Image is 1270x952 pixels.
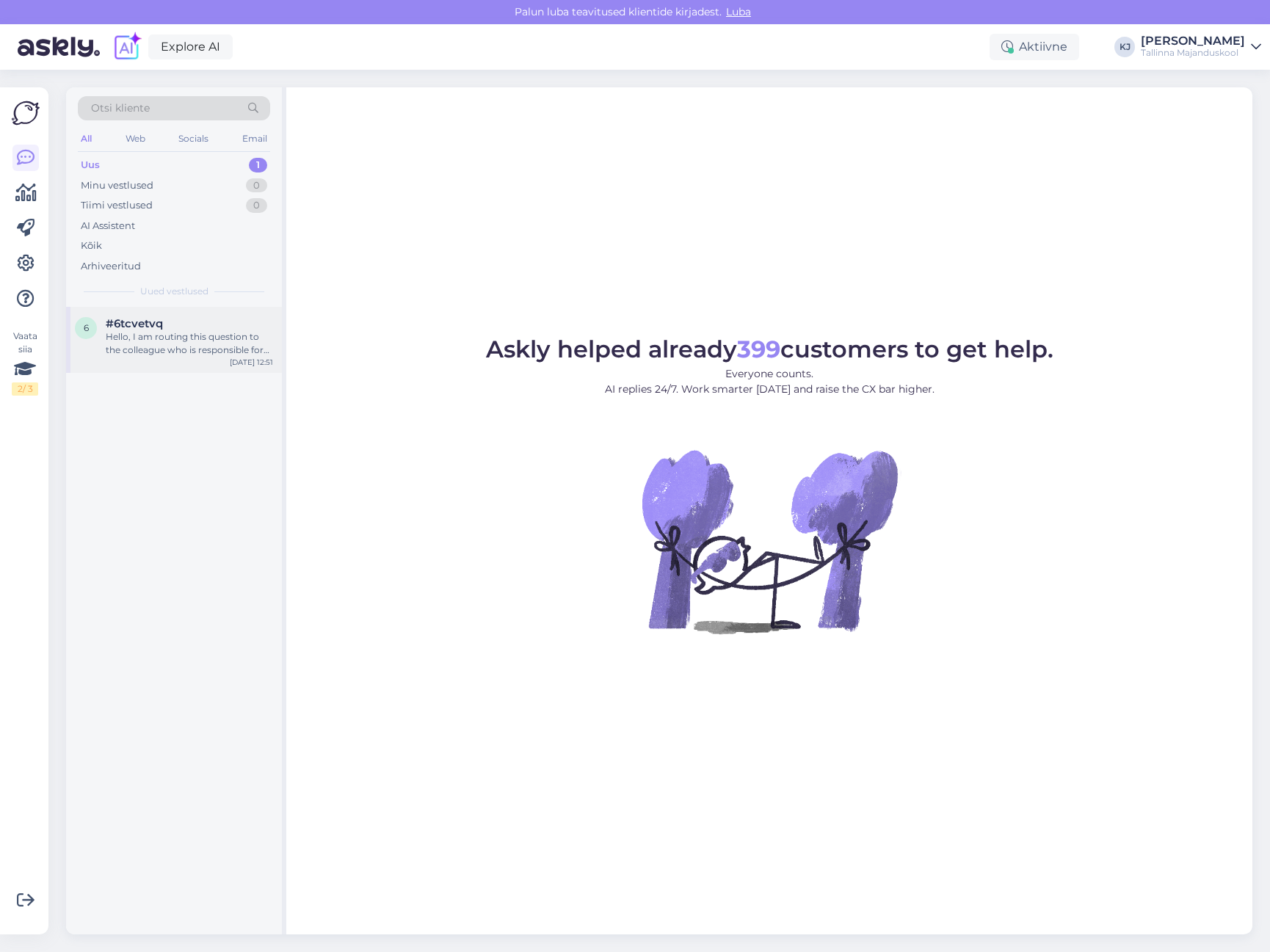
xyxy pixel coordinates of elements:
span: Askly helped already customers to get help. [486,335,1053,363]
img: explore-ai [112,32,142,62]
a: [PERSON_NAME]Tallinna Majanduskool [1141,35,1261,59]
b: 399 [737,335,780,363]
div: Minu vestlused [81,178,153,193]
div: KJ [1114,37,1135,57]
div: [PERSON_NAME] [1141,35,1245,47]
span: Luba [722,5,755,18]
span: Uued vestlused [140,285,208,298]
img: No Chat active [637,409,901,673]
div: All [78,129,95,148]
p: Everyone counts. AI replies 24/7. Work smarter [DATE] and raise the CX bar higher. [486,366,1053,397]
div: AI Assistent [81,219,135,233]
div: Aktiivne [990,34,1079,60]
div: Hello, I am routing this question to the colleague who is responsible for this topic. The reply m... [106,330,273,357]
span: Otsi kliente [91,101,150,116]
div: Vaata siia [12,330,38,396]
div: Tallinna Majanduskool [1141,47,1245,59]
div: Web [123,129,148,148]
div: Arhiveeritud [81,259,141,274]
img: Askly Logo [12,99,40,127]
div: Kõik [81,239,102,253]
div: Email [239,129,270,148]
a: Explore AI [148,34,233,59]
div: Socials [175,129,211,148]
div: 0 [246,198,267,213]
div: [DATE] 12:51 [230,357,273,368]
span: #6tcvetvq [106,317,163,330]
div: 2 / 3 [12,382,38,396]
div: Uus [81,158,100,172]
div: Tiimi vestlused [81,198,153,213]
div: 0 [246,178,267,193]
span: 6 [84,322,89,333]
div: 1 [249,158,267,172]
